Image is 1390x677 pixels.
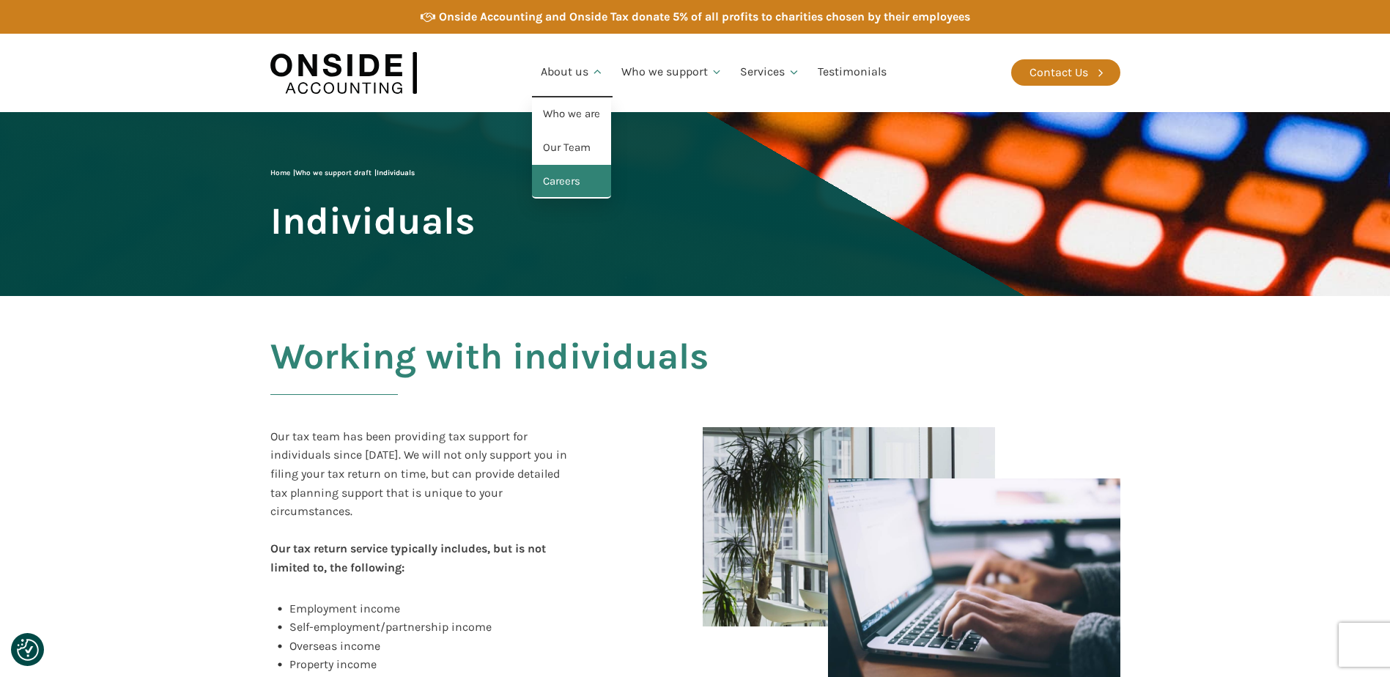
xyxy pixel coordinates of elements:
[270,169,290,177] a: Home
[532,48,613,97] a: About us
[439,7,970,26] div: Onside Accounting and Onside Tax donate 5% of all profits to charities chosen by their employees
[270,541,546,574] b: Our tax return service typically includes, but is not limited to, the following:
[270,169,415,177] span: | |
[809,48,895,97] a: Testimonials
[377,169,415,177] span: Individuals
[532,165,611,199] a: Careers
[17,639,39,661] button: Consent Preferences
[289,657,377,671] span: Property income
[295,169,371,177] a: Who we support draft
[289,602,400,615] span: Employment income
[270,201,475,241] span: Individuals
[1029,63,1088,82] div: Contact Us
[731,48,809,97] a: Services
[17,639,39,661] img: Revisit consent button
[532,131,611,165] a: Our Team
[270,45,417,101] img: Onside Accounting
[289,639,380,653] span: Overseas income
[270,427,575,521] div: Our tax team has been providing tax support for individuals since [DATE]. We will not only suppor...
[613,48,732,97] a: Who we support
[1011,59,1120,86] a: Contact Us
[289,620,492,634] span: Self-employment/partnership income
[270,336,1120,413] h2: Working with individuals
[532,97,611,131] a: Who we are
